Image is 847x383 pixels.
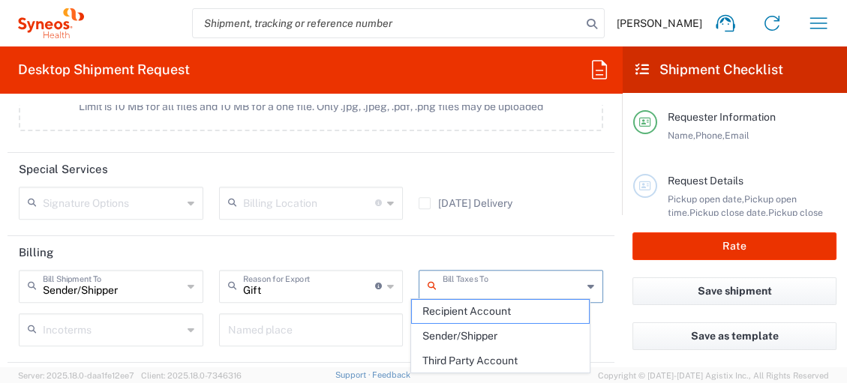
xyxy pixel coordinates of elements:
[335,370,373,379] a: Support
[193,9,581,37] input: Shipment, tracking or reference number
[52,99,570,115] span: Limit is 10 MB for all files and 10 MB for a one file. Only .jpg, .jpeg, .pdf, .png files may be ...
[141,371,242,380] span: Client: 2025.18.0-7346316
[632,232,836,260] button: Rate
[419,197,512,209] label: [DATE] Delivery
[668,193,744,205] span: Pickup open date,
[668,175,743,187] span: Request Details
[412,349,589,373] span: Third Party Account
[372,370,410,379] a: Feedback
[689,207,768,218] span: Pickup close date,
[632,277,836,305] button: Save shipment
[412,300,589,323] span: Recipient Account
[19,162,108,177] h2: Special Services
[632,322,836,350] button: Save as template
[598,369,829,382] span: Copyright © [DATE]-[DATE] Agistix Inc., All Rights Reserved
[725,130,749,141] span: Email
[412,325,589,348] span: Sender/Shipper
[695,130,725,141] span: Phone,
[668,111,776,123] span: Requester Information
[18,61,190,79] h2: Desktop Shipment Request
[635,61,783,79] h2: Shipment Checklist
[18,371,134,380] span: Server: 2025.18.0-daa1fe12ee7
[668,130,695,141] span: Name,
[19,245,53,260] h2: Billing
[617,16,702,30] span: [PERSON_NAME]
